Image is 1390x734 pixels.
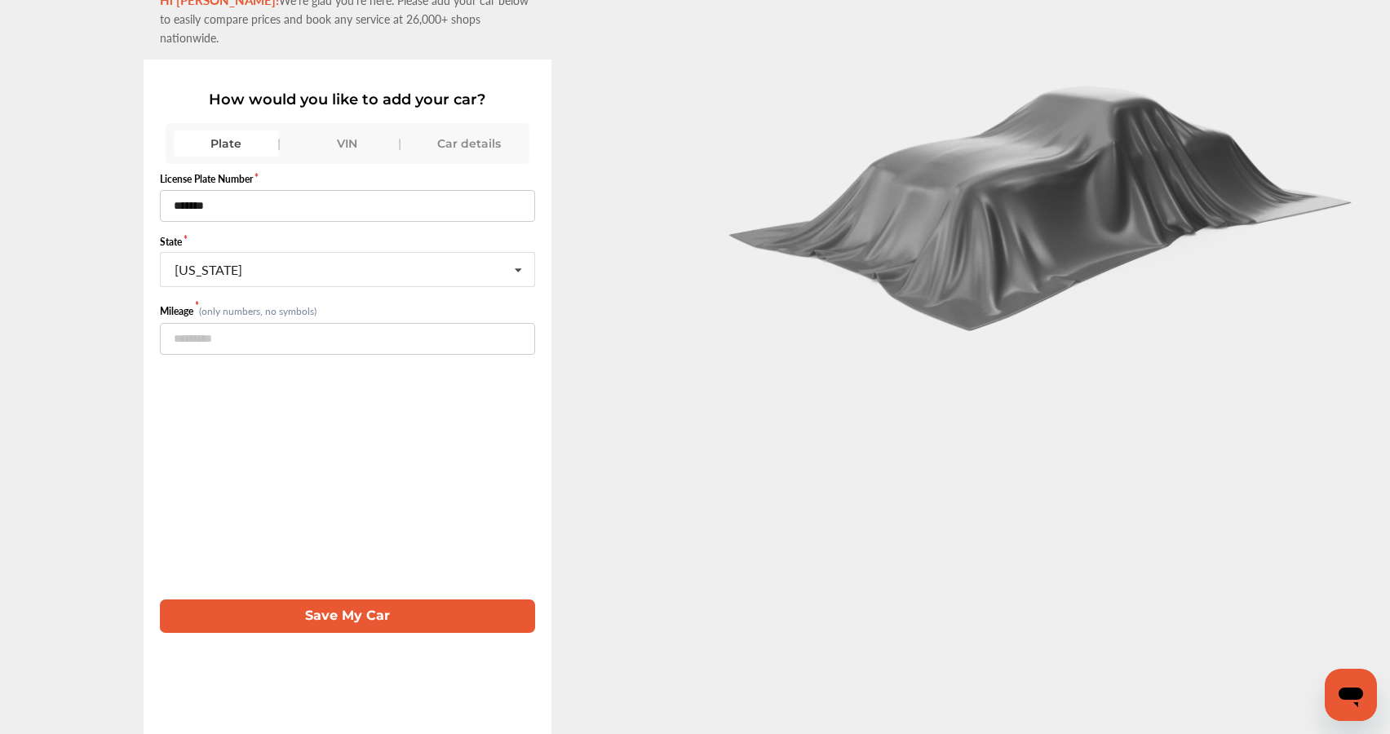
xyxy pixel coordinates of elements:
div: [US_STATE] [175,263,242,276]
div: Car details [416,130,521,157]
img: carCoverBlack.2823a3dccd746e18b3f8.png [716,68,1369,332]
label: State [160,235,535,249]
p: How would you like to add your car? [160,91,535,108]
div: VIN [295,130,401,157]
iframe: Button to launch messaging window [1325,669,1377,721]
small: (only numbers, no symbols) [199,304,317,318]
label: License Plate Number [160,172,535,186]
div: Plate [174,130,279,157]
button: Save My Car [160,599,535,633]
label: Mileage [160,304,199,318]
